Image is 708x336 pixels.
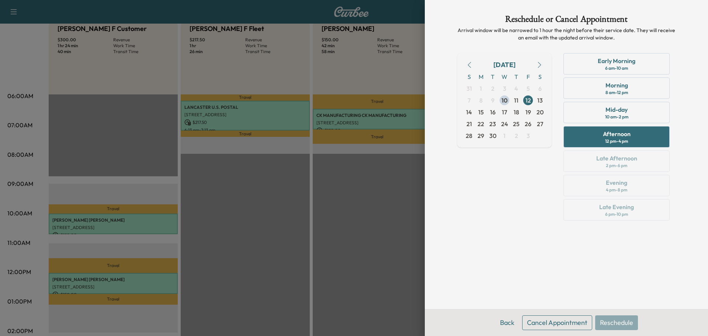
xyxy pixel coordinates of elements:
div: Early Morning [598,56,635,65]
span: 31 [466,84,472,93]
span: 16 [490,108,496,117]
span: 3 [503,84,506,93]
span: 11 [514,96,518,105]
span: 19 [525,108,531,117]
span: S [463,71,475,83]
span: 14 [466,108,472,117]
span: 23 [489,119,496,128]
span: 1 [503,131,506,140]
span: 1 [480,84,482,93]
div: Mid-day [605,105,628,114]
div: 10 am - 2 pm [605,114,628,120]
span: 8 [479,96,483,105]
span: F [522,71,534,83]
span: 12 [525,96,531,105]
div: 6 am - 10 am [605,65,628,71]
span: 22 [478,119,484,128]
span: 2 [491,84,494,93]
span: S [534,71,546,83]
button: Back [495,315,519,330]
span: 30 [489,131,496,140]
span: 17 [502,108,507,117]
span: 24 [501,119,508,128]
span: T [510,71,522,83]
div: 12 pm - 4 pm [605,138,628,144]
span: 27 [537,119,543,128]
h1: Reschedule or Cancel Appointment [457,15,676,27]
div: Morning [605,81,628,90]
span: 10 [502,96,508,105]
span: 21 [466,119,472,128]
button: Cancel Appointment [522,315,592,330]
span: 4 [514,84,518,93]
p: Arrival window will be narrowed to 1 hour the night before their service date. They will receive ... [457,27,676,41]
span: 25 [513,119,520,128]
span: 7 [468,96,471,105]
span: 29 [478,131,484,140]
span: 15 [478,108,484,117]
div: Afternoon [603,129,631,138]
span: 3 [527,131,530,140]
span: 20 [537,108,544,117]
span: 28 [466,131,472,140]
span: 9 [491,96,494,105]
span: T [487,71,499,83]
span: W [499,71,510,83]
span: 2 [515,131,518,140]
span: 18 [514,108,519,117]
span: 13 [537,96,543,105]
div: [DATE] [493,60,516,70]
span: M [475,71,487,83]
span: 26 [525,119,531,128]
div: 8 am - 12 pm [605,90,628,96]
span: 6 [538,84,542,93]
span: 5 [527,84,530,93]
